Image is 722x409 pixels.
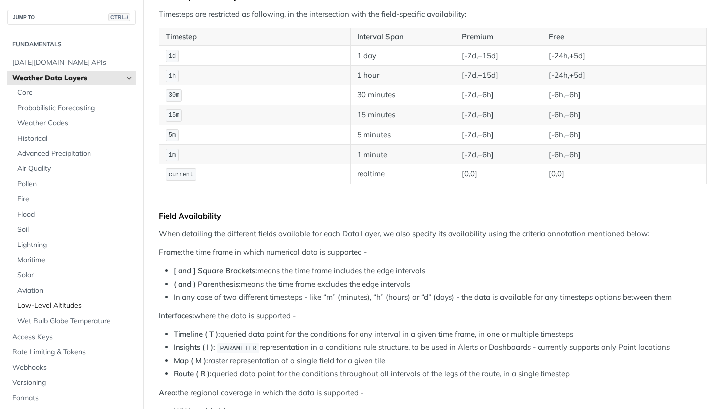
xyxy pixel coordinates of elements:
div: Field Availability [159,211,707,221]
p: When detailing the different fields available for each Data Layer, we also specify its availabili... [159,228,707,240]
a: Fire [12,192,136,207]
a: Low-Level Altitudes [12,298,136,313]
p: Timesteps are restricted as following, in the intersection with the field-specific availability: [159,9,707,20]
td: 1 minute [351,145,455,164]
span: Aviation [17,286,133,296]
a: Advanced Precipitation [12,146,136,161]
span: raster representation of a single field for a given tile [208,356,385,365]
span: the time frame in which numerical data is supported - [183,247,367,257]
strong: Interfaces: [159,311,194,320]
span: where the data is supported - [194,311,296,320]
td: [-7d,+6h] [455,125,542,145]
td: 5 minutes [351,125,455,145]
strong: Insights ( I ): [174,342,215,352]
a: Probabilistic Forecasting [12,101,136,116]
td: 1 day [351,46,455,66]
a: Pollen [12,177,136,192]
span: 5m [169,132,176,139]
span: Historical [17,134,133,144]
span: 1m [169,152,176,159]
span: means the time frame excludes the edge intervals [241,279,410,289]
a: Versioning [7,375,136,390]
span: Low-Level Altitudes [17,301,133,311]
span: queried data point for the conditions throughout all intervals of the legs of the route, in a sin... [212,369,570,378]
span: JUMP TO [13,15,35,20]
span: CTRL-/ [108,13,130,21]
span: Rate Limiting & Tokens [12,347,133,357]
span: means the time frame includes the edge intervals [257,266,425,275]
td: realtime [351,164,455,184]
th: Timestep [159,28,351,46]
a: Soil [12,222,136,237]
th: Free [542,28,706,46]
a: Aviation [12,283,136,298]
a: Weather Data LayersHide subpages for Weather Data Layers [7,71,136,85]
span: Webhooks [12,363,133,373]
td: [-7d,+15d] [455,46,542,66]
a: Historical [12,131,136,146]
td: 1 hour [351,66,455,85]
a: Wet Bulb Globe Temperature [12,314,136,328]
span: Weather Codes [17,118,133,128]
td: [0,0] [542,164,706,184]
span: queried data point for the conditions for any interval in a given time frame, in one or multiple ... [220,329,573,339]
span: Solar [17,270,133,280]
span: Versioning [12,378,133,388]
a: Core [12,85,136,100]
span: Wet Bulb Globe Temperature [17,316,133,326]
span: Probabilistic Forecasting [17,103,133,113]
span: Formats [12,393,133,403]
a: Formats [7,391,136,406]
td: 15 minutes [351,105,455,125]
strong: ( and ) Parenthesis: [174,279,241,289]
span: Pollen [17,179,133,189]
button: JUMP TOCTRL-/ [7,10,136,25]
a: Flood [12,207,136,222]
li: In any case of two different timesteps - like “m” (minutes), “h” (hours) or “d” (days) - the data... [174,292,707,303]
td: [-6h,+6h] [542,105,706,125]
strong: [ and ] Square Brackets: [174,266,257,275]
span: 30m [169,92,180,99]
a: Webhooks [7,360,136,375]
span: Maritime [17,255,133,265]
strong: Route ( R ): [174,369,212,378]
span: 1h [169,73,176,80]
a: Access Keys [7,330,136,345]
a: Solar [12,268,136,283]
a: Rate Limiting & Tokens [7,345,136,360]
button: Hide subpages for Weather Data Layers [125,74,133,82]
td: [-24h,+5d] [542,46,706,66]
a: Air Quality [12,162,136,176]
strong: Area: [159,388,178,397]
span: 1d [169,53,176,60]
td: [-7d,+15d] [455,66,542,85]
td: 30 minutes [351,85,455,105]
strong: Map ( M ): [174,356,208,365]
h2: Fundamentals [7,40,136,49]
span: the regional coverage in which the data is supported - [178,388,363,397]
a: Weather Codes [12,116,136,131]
span: Fire [17,194,133,204]
span: [DATE][DOMAIN_NAME] APIs [12,58,133,68]
strong: Frame: [159,247,183,257]
a: [DATE][DOMAIN_NAME] APIs [7,55,136,70]
span: Advanced Precipitation [17,149,133,159]
th: Interval Span [351,28,455,46]
span: Access Keys [12,332,133,342]
span: Soil [17,225,133,235]
span: Flood [17,210,133,220]
td: [-24h,+5d] [542,66,706,85]
td: [-7d,+6h] [455,105,542,125]
span: PARAMETER [220,344,256,352]
td: [-7d,+6h] [455,85,542,105]
td: [-6h,+6h] [542,85,706,105]
strong: Timeline ( T ): [174,329,220,339]
span: Air Quality [17,164,133,174]
a: Lightning [12,238,136,252]
span: Weather Data Layers [12,73,123,83]
a: Maritime [12,253,136,268]
th: Premium [455,28,542,46]
td: [-6h,+6h] [542,125,706,145]
td: [-7d,+6h] [455,145,542,164]
span: Lightning [17,240,133,250]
